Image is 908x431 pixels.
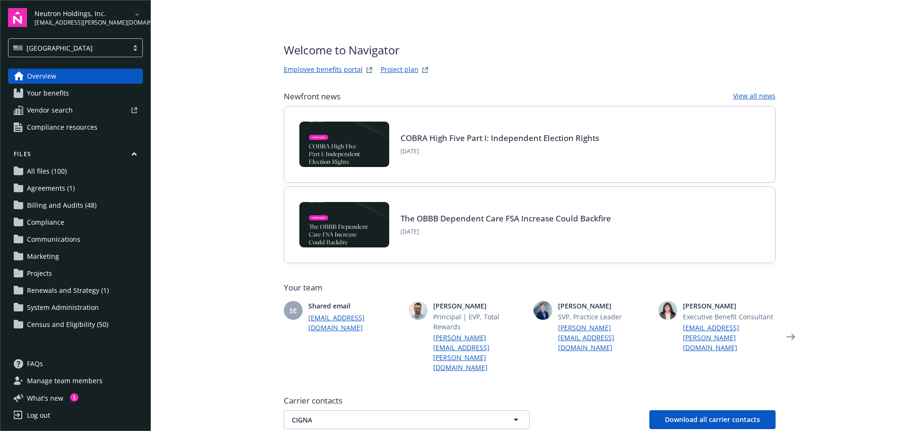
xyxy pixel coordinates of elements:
[35,18,131,27] span: [EMAIL_ADDRESS][PERSON_NAME][DOMAIN_NAME]
[289,306,297,316] span: SE
[683,312,776,322] span: Executive Benefit Consultant
[8,266,143,281] a: Projects
[27,198,96,213] span: Billing and Audits (48)
[27,283,109,298] span: Renewals and Strategy (1)
[27,86,69,101] span: Your benefits
[27,300,99,315] span: System Administration
[27,317,108,332] span: Census and Eligibility (50)
[284,395,776,406] span: Carrier contacts
[27,356,43,371] span: FAQs
[8,86,143,101] a: Your benefits
[27,164,67,179] span: All files (100)
[8,249,143,264] a: Marketing
[658,301,677,320] img: photo
[8,356,143,371] a: FAQs
[299,122,389,167] img: BLOG-Card Image - Compliance - COBRA High Five Pt 1 07-18-25.jpg
[8,300,143,315] a: System Administration
[8,215,143,230] a: Compliance
[783,329,798,344] a: Next
[292,415,489,425] span: CIGNA
[27,69,56,84] span: Overview
[8,120,143,135] a: Compliance resources
[8,373,143,388] a: Manage team members
[27,408,50,423] div: Log out
[27,373,103,388] span: Manage team members
[433,301,526,311] span: [PERSON_NAME]
[8,232,143,247] a: Communications
[8,181,143,196] a: Agreements (1)
[26,43,93,53] span: [GEOGRAPHIC_DATA]
[401,228,611,236] span: [DATE]
[409,301,428,320] img: photo
[284,91,340,102] span: Newfront news
[284,410,530,429] button: CIGNA
[364,64,375,76] a: striveWebsite
[683,323,776,352] a: [EMAIL_ADDRESS][PERSON_NAME][DOMAIN_NAME]
[27,266,52,281] span: Projects
[308,301,401,311] span: Shared email
[401,213,611,224] a: The OBBB Dependent Care FSA Increase Could Backfire
[308,313,401,333] a: [EMAIL_ADDRESS][DOMAIN_NAME]
[665,415,760,424] span: Download all carrier contacts
[27,103,73,118] span: Vendor search
[558,312,651,322] span: SVP, Practice Leader
[381,64,419,76] a: Project plan
[558,323,651,352] a: [PERSON_NAME][EMAIL_ADDRESS][DOMAIN_NAME]
[299,202,389,247] img: BLOG-Card Image - Compliance - OBBB Dep Care FSA - 08-01-25.jpg
[8,317,143,332] a: Census and Eligibility (50)
[433,333,526,372] a: [PERSON_NAME][EMAIL_ADDRESS][PERSON_NAME][DOMAIN_NAME]
[419,64,431,76] a: projectPlanWebsite
[35,8,143,27] button: Neutron Holdings, Inc.[EMAIL_ADDRESS][PERSON_NAME][DOMAIN_NAME]arrowDropDown
[8,283,143,298] a: Renewals and Strategy (1)
[35,9,131,18] span: Neutron Holdings, Inc.
[8,198,143,213] a: Billing and Audits (48)
[401,132,599,143] a: COBRA High Five Part I: Independent Election Rights
[533,301,552,320] img: photo
[8,69,143,84] a: Overview
[8,164,143,179] a: All files (100)
[131,9,143,20] a: arrowDropDown
[8,393,79,403] button: What's new1
[27,215,64,230] span: Compliance
[13,43,123,53] span: [GEOGRAPHIC_DATA]
[433,312,526,332] span: Principal | EVP, Total Rewards
[558,301,651,311] span: [PERSON_NAME]
[27,249,59,264] span: Marketing
[284,282,776,293] span: Your team
[27,393,63,403] span: What ' s new
[70,393,79,402] div: 1
[27,120,97,135] span: Compliance resources
[284,42,431,59] span: Welcome to Navigator
[683,301,776,311] span: [PERSON_NAME]
[27,181,75,196] span: Agreements (1)
[649,410,776,429] button: Download all carrier contacts
[27,232,80,247] span: Communications
[284,64,363,76] a: Employee benefits portal
[8,103,143,118] a: Vendor search
[733,91,776,102] a: View all news
[8,8,27,27] img: navigator-logo.svg
[401,147,599,156] span: [DATE]
[8,150,143,162] button: Files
